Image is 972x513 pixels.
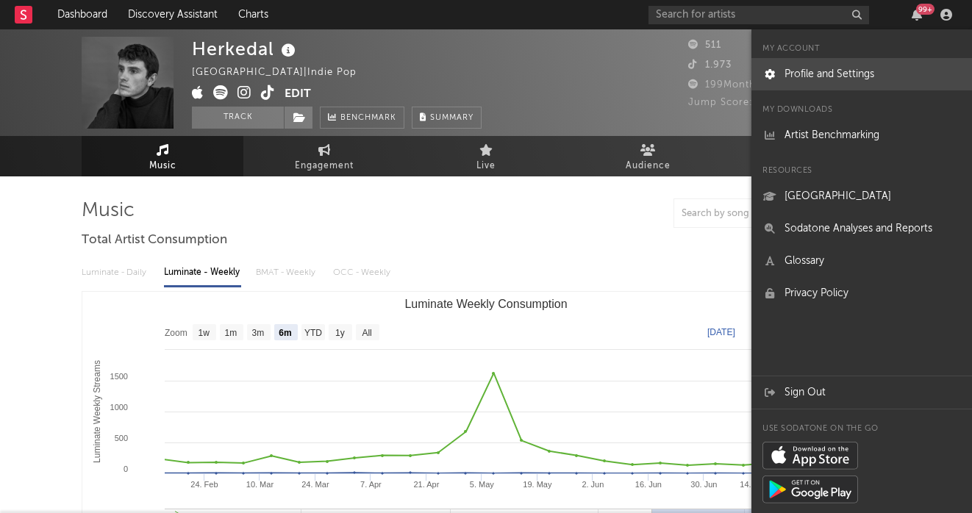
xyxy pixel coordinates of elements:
[192,107,284,129] button: Track
[751,119,972,151] a: Artist Benchmarking
[362,328,371,338] text: All
[340,110,396,127] span: Benchmark
[582,480,604,489] text: 2. Jun
[751,277,972,309] a: Privacy Policy
[751,58,972,90] a: Profile and Settings
[470,480,495,489] text: 5. May
[301,480,329,489] text: 24. Mar
[688,40,721,50] span: 511
[412,107,482,129] button: Summary
[476,157,496,175] span: Live
[751,420,972,438] div: Use Sodatone on the go
[295,157,354,175] span: Engagement
[430,114,474,122] span: Summary
[110,403,128,412] text: 1000
[320,107,404,129] a: Benchmark
[115,434,128,442] text: 500
[916,4,935,15] div: 99 +
[92,360,102,463] text: Luminate Weekly Streams
[199,328,210,338] text: 1w
[648,6,869,24] input: Search for artists
[413,480,439,489] text: 21. Apr
[751,245,972,277] a: Glossary
[707,327,735,337] text: [DATE]
[335,328,345,338] text: 1y
[82,136,243,176] a: Music
[751,40,972,58] div: My Account
[82,232,227,249] span: Total Artist Consumption
[192,37,299,61] div: Herkedal
[729,136,890,176] a: Playlists/Charts
[523,480,552,489] text: 19. May
[688,80,813,90] span: 199 Monthly Listeners
[225,328,237,338] text: 1m
[124,464,128,473] text: 0
[567,136,729,176] a: Audience
[740,480,779,489] text: 14. [DATE]
[164,260,241,285] div: Luminate - Weekly
[912,9,922,21] button: 99+
[688,98,773,107] span: Jump Score: 55.7
[252,328,265,338] text: 3m
[285,85,311,104] button: Edit
[405,136,567,176] a: Live
[149,157,176,175] span: Music
[688,60,732,70] span: 1.973
[304,328,322,338] text: YTD
[751,376,972,409] a: Sign Out
[751,180,972,212] a: [GEOGRAPHIC_DATA]
[165,328,187,338] text: Zoom
[246,480,274,489] text: 10. Mar
[751,162,972,180] div: Resources
[690,480,717,489] text: 30. Jun
[190,480,218,489] text: 24. Feb
[404,298,567,310] text: Luminate Weekly Consumption
[192,64,374,82] div: [GEOGRAPHIC_DATA] | Indie Pop
[674,208,829,220] input: Search by song name or URL
[279,328,291,338] text: 6m
[751,212,972,245] a: Sodatone Analyses and Reports
[751,101,972,119] div: My Downloads
[360,480,382,489] text: 7. Apr
[243,136,405,176] a: Engagement
[110,372,128,381] text: 1500
[626,157,671,175] span: Audience
[635,480,662,489] text: 16. Jun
